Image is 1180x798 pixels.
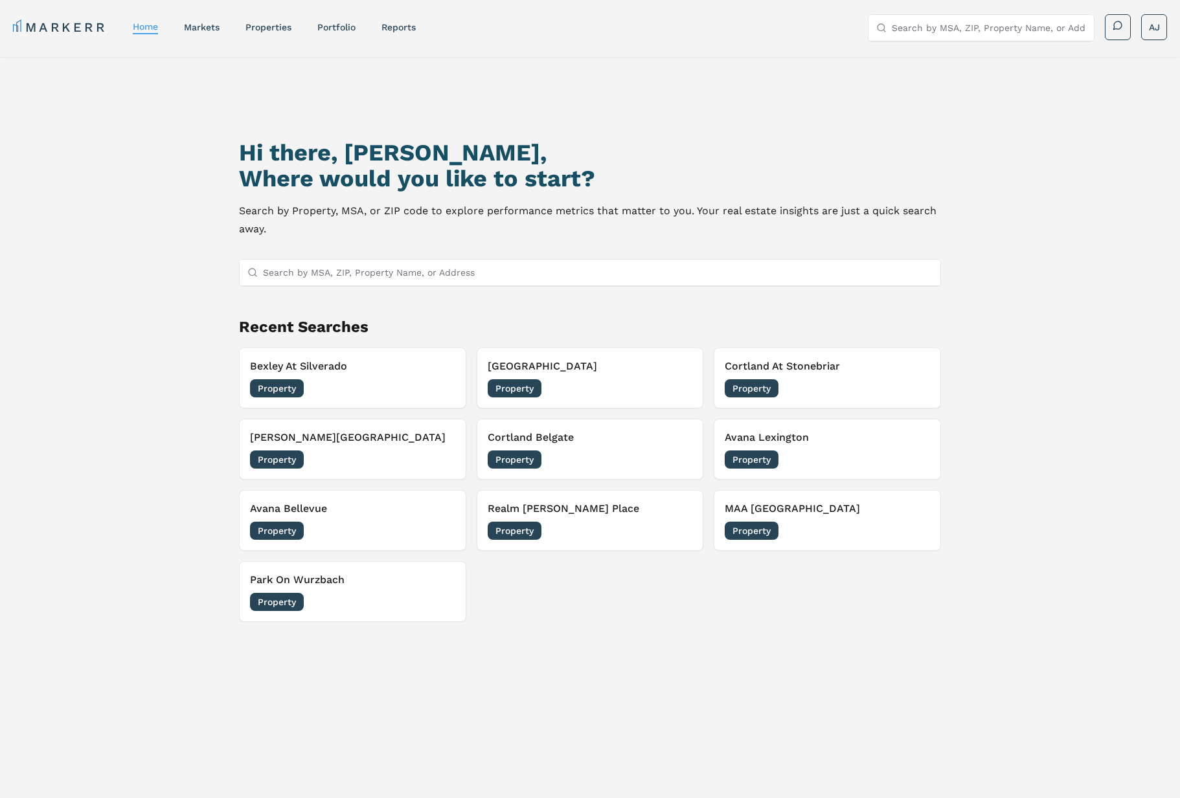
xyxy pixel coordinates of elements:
span: AJ [1149,21,1160,34]
input: Search by MSA, ZIP, Property Name, or Address [263,260,932,285]
button: MAA [GEOGRAPHIC_DATA]Property[DATE] [714,490,940,551]
span: Property [725,379,778,397]
span: Property [250,593,304,611]
span: [DATE] [901,453,930,466]
h3: Park On Wurzbach [250,572,455,588]
a: home [133,21,158,32]
h3: Avana Bellevue [250,501,455,516]
button: Realm [PERSON_NAME] PlaceProperty[DATE] [477,490,703,551]
a: markets [184,22,220,32]
button: [GEOGRAPHIC_DATA]Property[DATE] [477,348,703,408]
span: Property [488,450,541,469]
h2: Recent Searches [239,316,940,337]
span: Property [725,522,778,540]
a: reports [381,22,416,32]
h3: MAA [GEOGRAPHIC_DATA] [725,501,929,516]
button: Avana LexingtonProperty[DATE] [714,419,940,480]
span: Property [488,522,541,540]
span: Property [488,379,541,397]
span: [DATE] [663,382,692,395]
a: Portfolio [317,22,356,32]
span: [DATE] [426,595,455,608]
h1: Hi there, [PERSON_NAME], [239,140,940,166]
span: [DATE] [663,524,692,537]
button: Bexley At SilveradoProperty[DATE] [239,348,466,408]
h3: Bexley At Silverado [250,359,455,374]
h3: [PERSON_NAME][GEOGRAPHIC_DATA] [250,430,455,445]
span: [DATE] [901,524,930,537]
span: Property [250,379,304,397]
button: Cortland At StonebriarProperty[DATE] [714,348,940,408]
a: MARKERR [13,18,107,36]
span: [DATE] [901,382,930,395]
button: Park On WurzbachProperty[DATE] [239,561,466,622]
span: [DATE] [426,382,455,395]
h3: Avana Lexington [725,430,929,445]
span: [DATE] [663,453,692,466]
p: Search by Property, MSA, or ZIP code to explore performance metrics that matter to you. Your real... [239,202,940,238]
h3: Realm [PERSON_NAME] Place [488,501,692,516]
a: properties [245,22,291,32]
button: [PERSON_NAME][GEOGRAPHIC_DATA]Property[DATE] [239,419,466,480]
span: Property [725,450,778,469]
span: Property [250,522,304,540]
span: [DATE] [426,524,455,537]
button: AJ [1141,14,1167,40]
span: [DATE] [426,453,455,466]
span: Property [250,450,304,469]
h3: [GEOGRAPHIC_DATA] [488,359,692,374]
h3: Cortland At Stonebriar [725,359,929,374]
h3: Cortland Belgate [488,430,692,445]
button: Cortland BelgateProperty[DATE] [477,419,703,480]
h2: Where would you like to start? [239,166,940,192]
input: Search by MSA, ZIP, Property Name, or Address [892,15,1086,41]
button: Avana BellevueProperty[DATE] [239,490,466,551]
